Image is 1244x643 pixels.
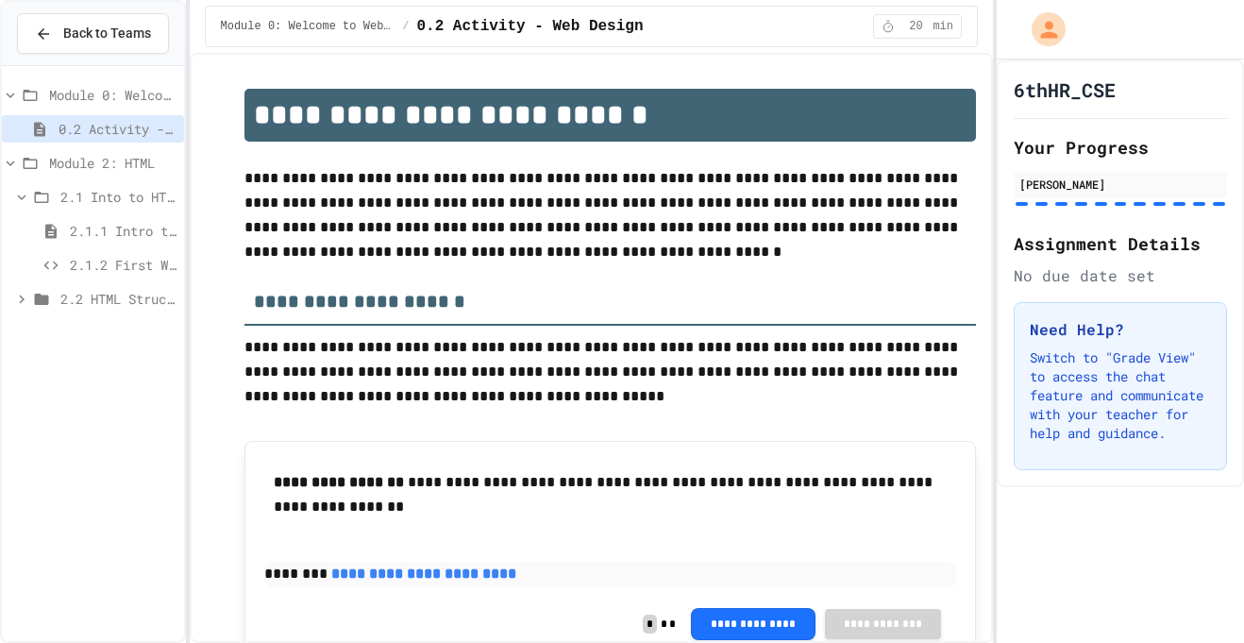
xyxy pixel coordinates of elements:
[49,153,177,173] span: Module 2: HTML
[221,19,395,34] span: Module 0: Welcome to Web Development
[1014,230,1227,257] h2: Assignment Details
[17,13,169,54] button: Back to Teams
[70,255,177,275] span: 2.1.2 First Webpage
[60,289,177,309] span: 2.2 HTML Structure
[1030,318,1211,341] h3: Need Help?
[900,19,931,34] span: 20
[1014,264,1227,287] div: No due date set
[70,221,177,241] span: 2.1.1 Intro to HTML
[1012,8,1070,51] div: My Account
[59,119,177,139] span: 0.2 Activity - Web Design
[1030,348,1211,443] p: Switch to "Grade View" to access the chat feature and communicate with your teacher for help and ...
[60,187,177,207] span: 2.1 Into to HTML
[933,19,953,34] span: min
[1014,134,1227,161] h2: Your Progress
[63,24,151,43] span: Back to Teams
[416,15,643,38] span: 0.2 Activity - Web Design
[402,19,409,34] span: /
[1014,76,1116,103] h1: 6thHR_CSE
[1019,176,1221,193] div: [PERSON_NAME]
[49,85,177,105] span: Module 0: Welcome to Web Development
